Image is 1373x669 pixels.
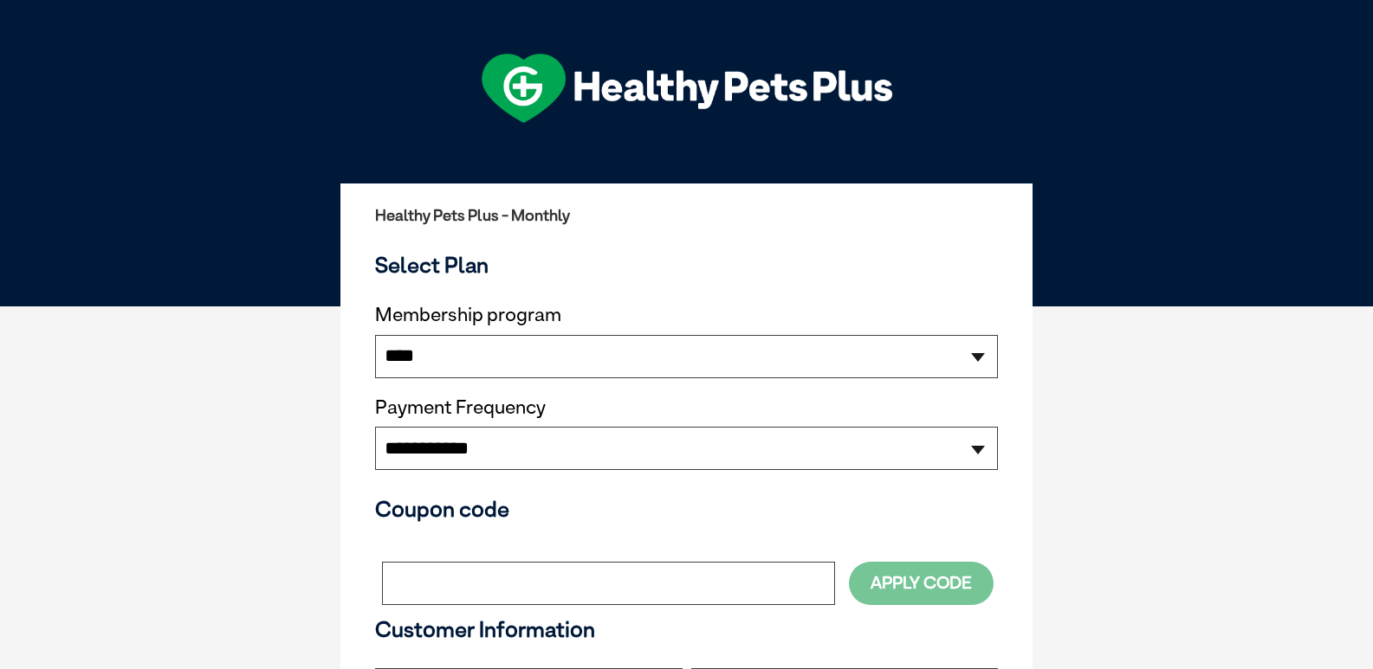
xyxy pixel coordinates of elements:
h3: Customer Information [375,616,998,642]
img: hpp-logo-landscape-green-white.png [482,54,892,123]
h2: Healthy Pets Plus - Monthly [375,207,998,224]
h3: Coupon code [375,496,998,522]
label: Payment Frequency [375,396,546,419]
button: Apply Code [849,562,994,604]
h3: Select Plan [375,252,998,278]
label: Membership program [375,304,998,326]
